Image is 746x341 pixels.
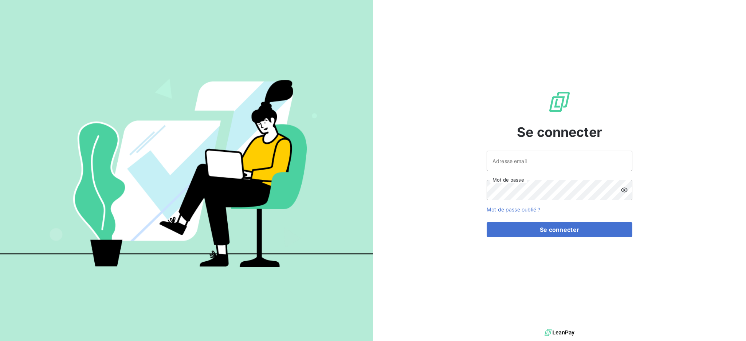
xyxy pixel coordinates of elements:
a: Mot de passe oublié ? [487,206,540,213]
span: Se connecter [517,122,602,142]
img: logo [545,327,574,338]
img: Logo LeanPay [548,90,571,114]
button: Se connecter [487,222,632,237]
input: placeholder [487,151,632,171]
